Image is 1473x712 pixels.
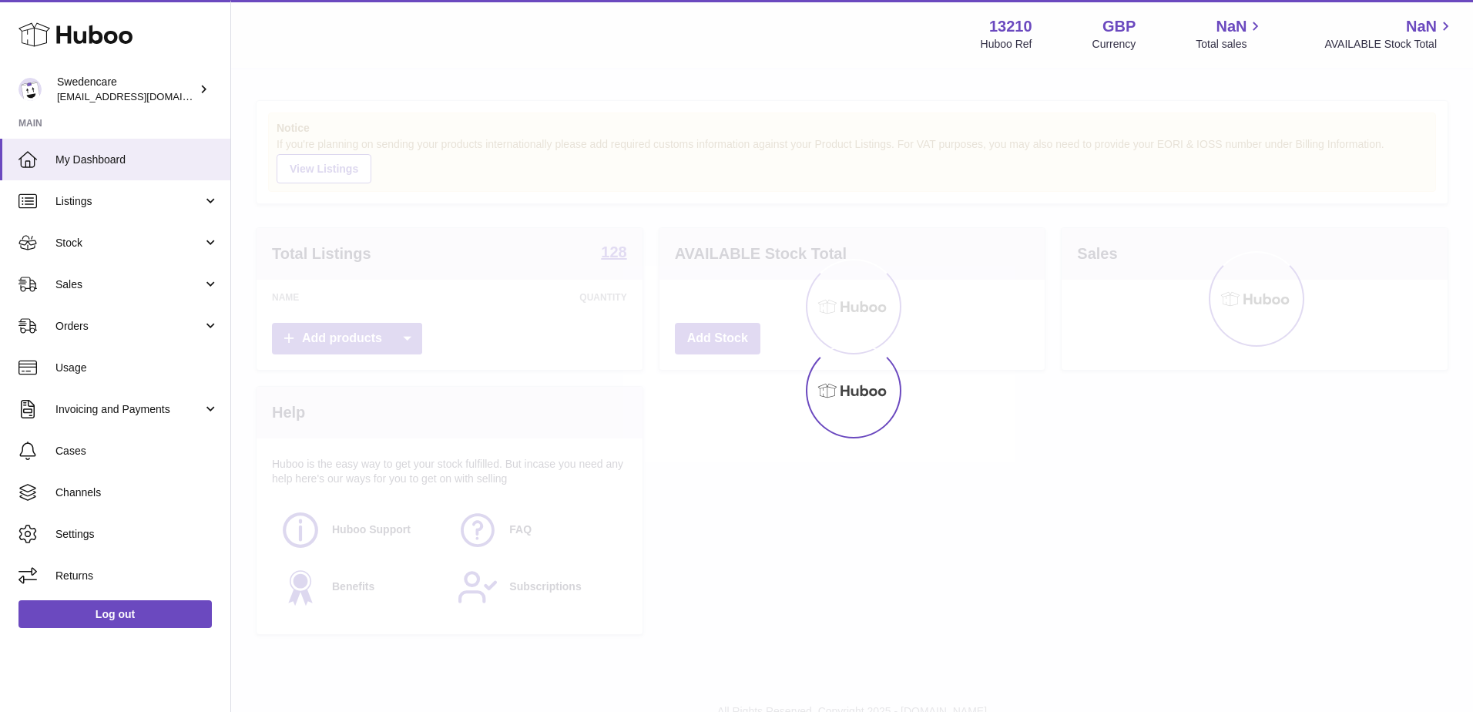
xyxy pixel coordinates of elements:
strong: 13210 [989,16,1032,37]
a: Log out [18,600,212,628]
span: Listings [55,194,203,209]
div: Currency [1092,37,1136,52]
span: Cases [55,444,219,458]
img: gemma.horsfield@swedencare.co.uk [18,78,42,101]
a: NaN Total sales [1196,16,1264,52]
span: Orders [55,319,203,334]
span: Settings [55,527,219,542]
span: Stock [55,236,203,250]
span: My Dashboard [55,153,219,167]
span: Channels [55,485,219,500]
div: Swedencare [57,75,196,104]
span: NaN [1406,16,1437,37]
span: [EMAIL_ADDRESS][DOMAIN_NAME] [57,90,226,102]
span: Invoicing and Payments [55,402,203,417]
span: AVAILABLE Stock Total [1324,37,1455,52]
div: Huboo Ref [981,37,1032,52]
span: NaN [1216,16,1247,37]
strong: GBP [1102,16,1136,37]
span: Returns [55,569,219,583]
span: Total sales [1196,37,1264,52]
span: Usage [55,361,219,375]
a: NaN AVAILABLE Stock Total [1324,16,1455,52]
span: Sales [55,277,203,292]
